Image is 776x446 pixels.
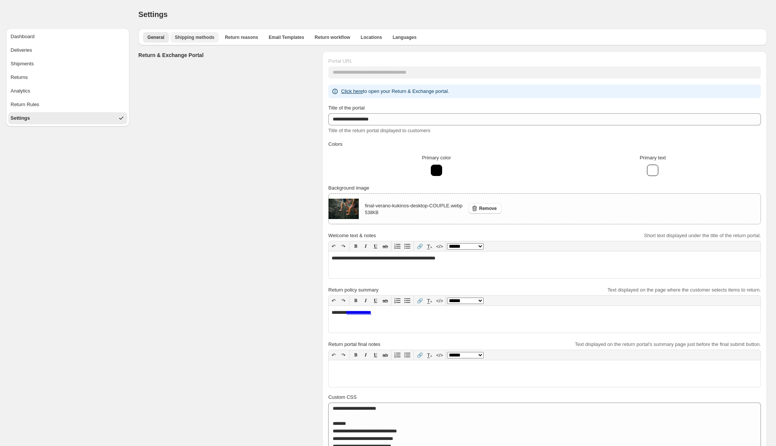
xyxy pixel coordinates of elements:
button: 𝐁 [351,241,361,251]
button: ↷ [338,296,348,306]
span: Text displayed on the page where the customer selects items to return. [607,287,761,293]
span: Short text displayed under the title of the return portal. [644,233,761,238]
button: </> [435,350,444,360]
span: Return reasons [225,34,258,40]
div: Deliveries [11,46,32,54]
button: ↶ [329,241,338,251]
button: T̲ₓ [425,296,435,306]
button: 𝐁 [351,350,361,360]
span: General [148,34,164,40]
button: Remove [469,203,501,214]
button: ab [380,350,390,360]
span: Custom CSS [328,394,356,400]
button: Bullet list [403,296,412,306]
button: ↶ [329,296,338,306]
div: Shipments [11,60,34,68]
button: Settings [8,112,127,124]
div: Returns [11,74,28,81]
button: ↷ [338,350,348,360]
a: Click here [341,88,363,94]
div: Settings [11,114,30,122]
button: Numbered list [393,350,403,360]
button: 𝑰 [361,296,370,306]
span: to open your Return & Exchange portal. [341,88,449,94]
button: T̲ₓ [425,350,435,360]
span: Text displayed on the return portal's summary page just before the final submit button. [575,341,761,347]
button: Numbered list [393,241,403,251]
button: 🔗 [415,296,425,306]
s: ab [383,244,388,249]
span: 𝐔 [374,352,377,358]
button: 𝐁 [351,296,361,306]
button: Shipments [8,58,127,70]
div: final-verano-kukinos-desktop-COUPLE.webp [365,202,463,216]
span: 𝐔 [374,243,377,249]
span: Colors [328,141,343,147]
button: T̲ₓ [425,241,435,251]
button: Return Rules [8,99,127,111]
p: 538 KB [365,210,463,216]
span: Title of the portal [328,105,364,111]
span: Shipping methods [175,34,215,40]
button: Returns [8,71,127,83]
span: Welcome text & notes [328,233,376,238]
s: ab [383,298,388,304]
button: Bullet list [403,350,412,360]
button: 🔗 [415,241,425,251]
button: 𝑰 [361,241,370,251]
span: Title of the return portal displayed to customers [328,128,430,133]
button: 𝑰 [361,350,370,360]
span: Settings [138,10,167,19]
div: Dashboard [11,33,35,40]
span: 𝐔 [374,298,377,303]
button: </> [435,241,444,251]
button: </> [435,296,444,306]
button: 🔗 [415,350,425,360]
span: Return policy summary [328,287,378,293]
span: Remove [479,205,497,211]
span: Primary color [422,155,451,160]
button: 𝐔 [370,241,380,251]
button: 𝐔 [370,296,380,306]
span: Primary text [640,155,666,160]
span: Background image [328,185,369,191]
button: Dashboard [8,31,127,43]
span: Email Templates [269,34,304,40]
span: Return workflow [315,34,350,40]
button: ↶ [329,350,338,360]
span: Return portal final notes [328,341,380,347]
div: Analytics [11,87,30,95]
s: ab [383,352,388,358]
button: ↷ [338,241,348,251]
button: ab [380,241,390,251]
span: Locations [361,34,382,40]
button: 𝐔 [370,350,380,360]
h3: Return & Exchange Portal [138,51,316,59]
button: Bullet list [403,241,412,251]
button: ab [380,296,390,306]
button: Analytics [8,85,127,97]
span: Portal URL [328,58,352,64]
span: Languages [393,34,416,40]
div: Return Rules [11,101,39,108]
button: Deliveries [8,44,127,56]
button: Numbered list [393,296,403,306]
